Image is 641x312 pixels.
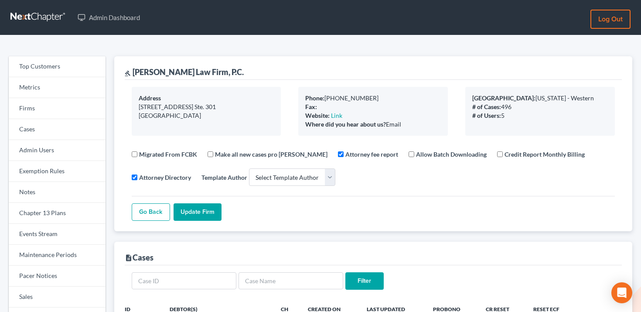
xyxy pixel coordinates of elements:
b: # of Cases: [472,103,501,110]
div: Cases [125,252,153,263]
input: Filter [345,272,384,290]
i: description [125,254,133,262]
b: Address [139,94,161,102]
label: Make all new cases pro [PERSON_NAME] [215,150,327,159]
a: Admin Dashboard [73,10,144,25]
b: Website: [305,112,330,119]
a: Chapter 13 Plans [9,203,106,224]
a: Pacer Notices [9,266,106,287]
a: Admin Users [9,140,106,161]
a: Go Back [132,203,170,221]
label: Credit Report Monthly Billing [505,150,585,159]
a: Sales [9,287,106,308]
i: gavel [125,70,131,76]
b: Phone: [305,94,324,102]
label: Attorney fee report [345,150,398,159]
a: Link [331,112,342,119]
a: Exemption Rules [9,161,106,182]
input: Case ID [132,272,236,290]
input: Case Name [239,272,343,290]
a: Notes [9,182,106,203]
a: Log out [590,10,631,29]
div: [STREET_ADDRESS] Ste. 301 [139,103,274,111]
div: [PERSON_NAME] Law Firm, P.C. [125,67,244,77]
div: [US_STATE] - Western [472,94,608,103]
div: [PHONE_NUMBER] [305,94,441,103]
b: Where did you hear about us? [305,120,386,128]
b: # of Users: [472,112,501,119]
div: Email [305,120,441,129]
label: Attorney Directory [139,173,191,182]
label: Template Author [201,173,247,182]
b: [GEOGRAPHIC_DATA]: [472,94,535,102]
a: Firms [9,98,106,119]
label: Migrated From FCBK [139,150,197,159]
a: Events Stream [9,224,106,245]
input: Update Firm [174,203,222,221]
a: Maintenance Periods [9,245,106,266]
div: Open Intercom Messenger [611,282,632,303]
b: Fax: [305,103,317,110]
div: 5 [472,111,608,120]
div: [GEOGRAPHIC_DATA] [139,111,274,120]
div: 496 [472,103,608,111]
a: Top Customers [9,56,106,77]
label: Allow Batch Downloading [416,150,487,159]
a: Cases [9,119,106,140]
a: Metrics [9,77,106,98]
